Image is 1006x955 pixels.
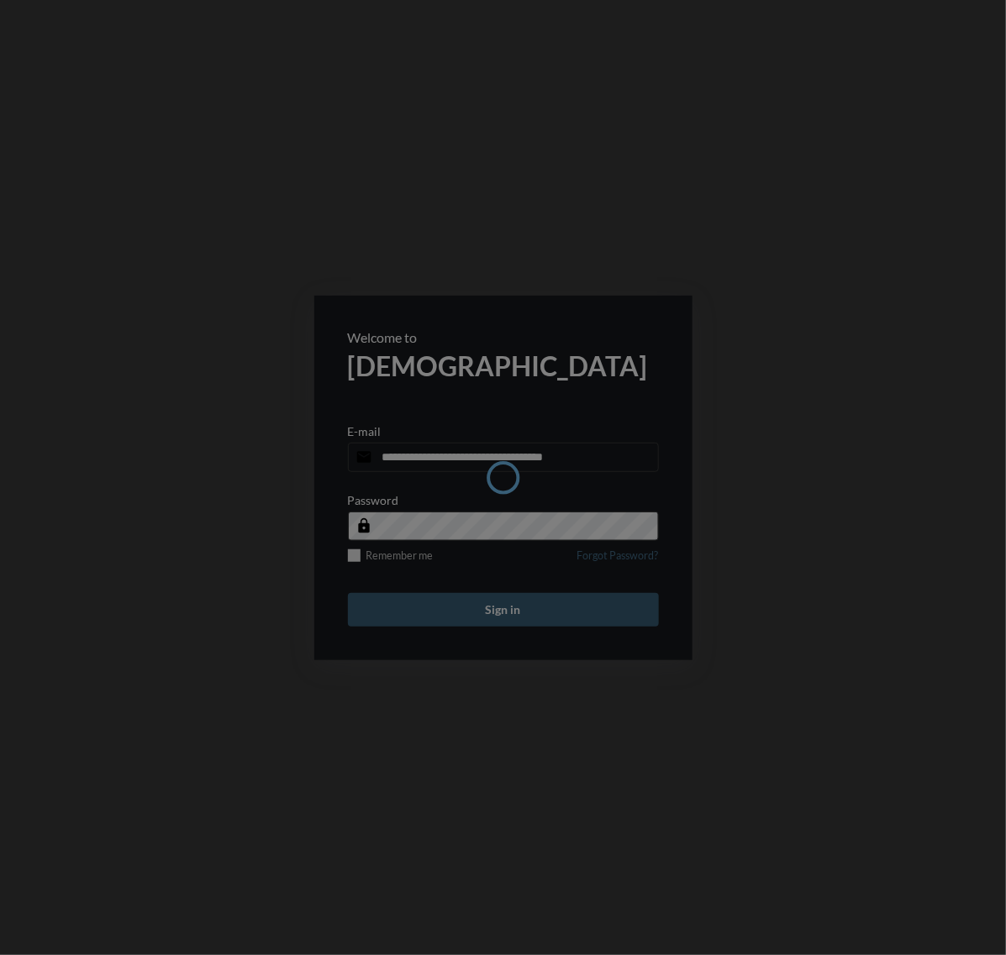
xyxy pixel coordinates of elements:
[348,549,434,562] label: Remember me
[577,549,659,572] a: Forgot Password?
[348,593,659,627] button: Sign in
[348,493,399,507] p: Password
[348,424,382,438] p: E-mail
[348,329,659,345] p: Welcome to
[348,349,659,382] h2: [DEMOGRAPHIC_DATA]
